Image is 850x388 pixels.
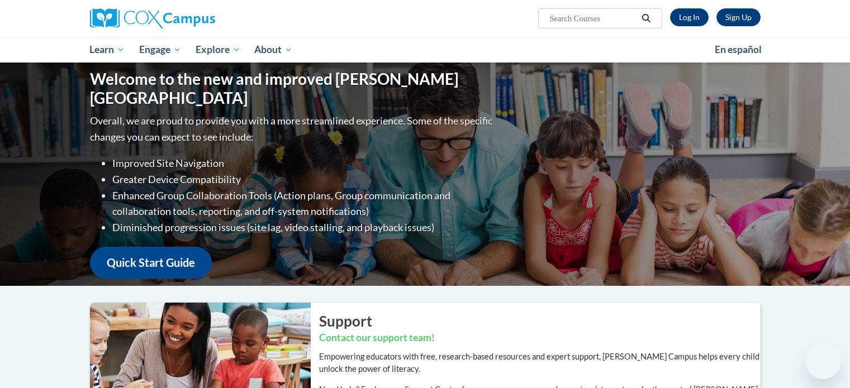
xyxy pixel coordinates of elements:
[132,37,188,63] a: Engage
[319,311,761,331] h2: Support
[112,219,495,236] li: Diminished progression issues (site lag, video stalling, and playback issues)
[139,43,181,56] span: Engage
[715,44,762,55] span: En español
[90,8,302,28] a: Cox Campus
[319,331,761,345] h3: Contact our support team!
[254,43,292,56] span: About
[638,12,654,25] button: Search
[89,43,125,56] span: Learn
[90,113,495,145] p: Overall, we are proud to provide you with a more streamlined experience. Some of the specific cha...
[90,247,212,279] a: Quick Start Guide
[707,38,769,61] a: En español
[247,37,300,63] a: About
[805,343,841,379] iframe: Button to launch messaging window
[196,43,240,56] span: Explore
[319,351,761,375] p: Empowering educators with free, research-based resources and expert support, [PERSON_NAME] Campus...
[90,70,495,107] h1: Welcome to the new and improved [PERSON_NAME][GEOGRAPHIC_DATA]
[670,8,709,26] a: Log In
[83,37,132,63] a: Learn
[73,37,777,63] div: Main menu
[112,188,495,220] li: Enhanced Group Collaboration Tools (Action plans, Group communication and collaboration tools, re...
[548,12,638,25] input: Search Courses
[716,8,761,26] a: Register
[112,155,495,171] li: Improved Site Navigation
[188,37,248,63] a: Explore
[90,8,215,28] img: Cox Campus
[112,171,495,188] li: Greater Device Compatibility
